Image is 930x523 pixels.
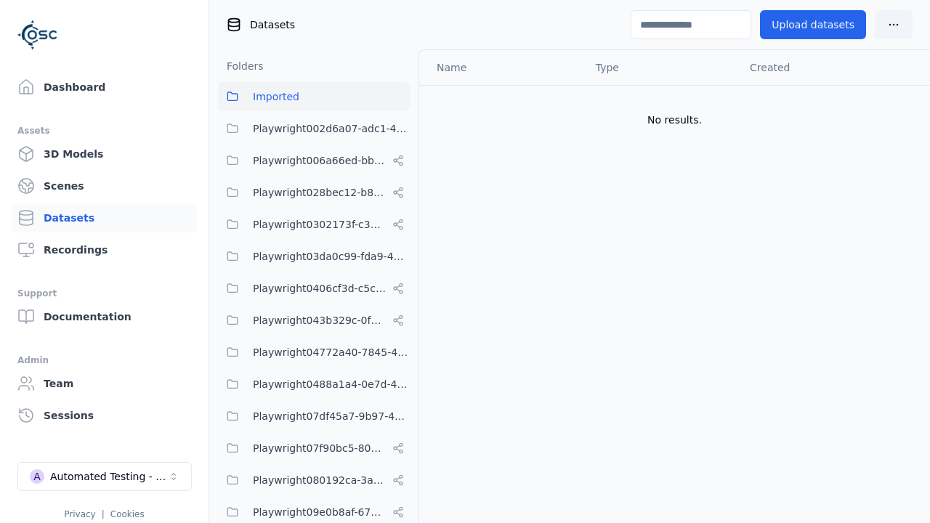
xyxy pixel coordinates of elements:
[218,402,410,431] button: Playwright07df45a7-9b97-4519-9260-365d86e9bcdb
[12,369,197,398] a: Team
[17,15,58,55] img: Logo
[218,210,410,239] button: Playwright0302173f-c313-40eb-a2c1-2f14b0f3806f
[218,82,410,111] button: Imported
[218,434,410,463] button: Playwright07f90bc5-80d1-4d58-862e-051c9f56b799
[218,274,410,303] button: Playwright0406cf3d-c5c6-4809-a891-d4d7aaf60441
[17,462,192,491] button: Select a workspace
[12,171,197,200] a: Scenes
[253,216,387,233] span: Playwright0302173f-c313-40eb-a2c1-2f14b0f3806f
[253,376,410,393] span: Playwright0488a1a4-0e7d-4299-bdea-dd156cc484d6
[12,302,197,331] a: Documentation
[218,114,410,143] button: Playwright002d6a07-adc1-4c24-b05e-c31b39d5c727
[218,338,410,367] button: Playwright04772a40-7845-40f2-bf94-f85d29927f9d
[253,184,387,201] span: Playwright028bec12-b853-4041-8716-f34111cdbd0b
[218,466,410,495] button: Playwright080192ca-3ab8-4170-8689-2c2dffafb10d
[17,285,191,302] div: Support
[64,509,95,519] a: Privacy
[760,10,866,39] button: Upload datasets
[253,408,410,425] span: Playwright07df45a7-9b97-4519-9260-365d86e9bcdb
[253,312,387,329] span: Playwright043b329c-0fea-4eef-a1dd-c1b85d96f68d
[738,50,907,85] th: Created
[218,242,410,271] button: Playwright03da0c99-fda9-4a9e-aae8-21aa8e1fe531
[30,469,44,484] div: A
[218,178,410,207] button: Playwright028bec12-b853-4041-8716-f34111cdbd0b
[253,280,387,297] span: Playwright0406cf3d-c5c6-4809-a891-d4d7aaf60441
[218,370,410,399] button: Playwright0488a1a4-0e7d-4299-bdea-dd156cc484d6
[12,235,197,264] a: Recordings
[253,152,387,169] span: Playwright006a66ed-bbfa-4b84-a6f2-8b03960da6f1
[17,352,191,369] div: Admin
[253,503,387,521] span: Playwright09e0b8af-6797-487c-9a58-df45af994400
[218,146,410,175] button: Playwright006a66ed-bbfa-4b84-a6f2-8b03960da6f1
[12,203,197,232] a: Datasets
[50,469,168,484] div: Automated Testing - Playwright
[250,17,295,32] span: Datasets
[102,509,105,519] span: |
[12,401,197,430] a: Sessions
[218,59,264,73] h3: Folders
[253,471,387,489] span: Playwright080192ca-3ab8-4170-8689-2c2dffafb10d
[419,50,584,85] th: Name
[253,120,410,137] span: Playwright002d6a07-adc1-4c24-b05e-c31b39d5c727
[419,85,930,155] td: No results.
[584,50,738,85] th: Type
[253,439,387,457] span: Playwright07f90bc5-80d1-4d58-862e-051c9f56b799
[12,139,197,169] a: 3D Models
[12,73,197,102] a: Dashboard
[110,509,145,519] a: Cookies
[253,344,410,361] span: Playwright04772a40-7845-40f2-bf94-f85d29927f9d
[218,306,410,335] button: Playwright043b329c-0fea-4eef-a1dd-c1b85d96f68d
[253,88,299,105] span: Imported
[17,122,191,139] div: Assets
[253,248,410,265] span: Playwright03da0c99-fda9-4a9e-aae8-21aa8e1fe531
